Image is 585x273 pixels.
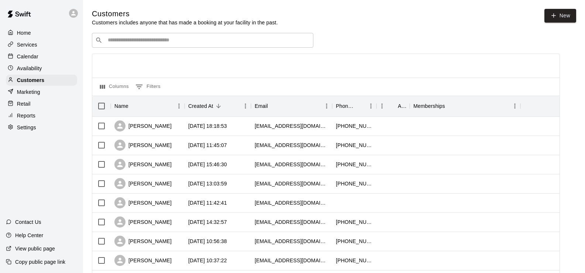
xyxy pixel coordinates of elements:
a: Reports [6,110,77,121]
p: Customers [17,76,44,84]
h5: Customers [92,9,278,19]
p: Help Center [15,232,43,239]
p: Home [17,29,31,37]
div: Memberships [413,96,445,116]
a: Services [6,39,77,50]
div: +17733681096 [336,257,373,264]
div: [PERSON_NAME] [114,178,172,189]
div: [PERSON_NAME] [114,197,172,208]
div: 2025-08-15 14:32:57 [188,218,227,226]
p: Services [17,41,37,48]
div: mjwinebrenner@gmail.com [255,257,328,264]
div: Phone Number [332,96,376,116]
a: Calendar [6,51,77,62]
p: Marketing [17,88,40,96]
div: 2025-08-16 11:42:41 [188,199,227,207]
button: Menu [365,100,376,112]
div: +16129907078 [336,180,373,187]
div: erich424@yahoo.com [255,180,328,187]
div: amandakelly423@gmail.com [255,218,328,226]
div: Age [398,96,406,116]
p: Calendar [17,53,38,60]
a: New [544,9,576,23]
div: erinvarina@gmail.com [255,161,328,168]
div: Phone Number [336,96,355,116]
p: Customers includes anyone that has made a booking at your facility in the past. [92,19,278,26]
div: Created At [188,96,213,116]
div: 2025-08-16 15:46:30 [188,161,227,168]
div: danbeard15@gmail.com [255,199,328,207]
button: Menu [376,100,388,112]
button: Sort [213,101,224,111]
div: +16123664521 [336,122,373,130]
div: [PERSON_NAME] [114,236,172,247]
div: 2025-08-18 18:18:53 [188,122,227,130]
div: +16512460724 [336,238,373,245]
a: Availability [6,63,77,74]
div: 2025-08-17 11:45:07 [188,141,227,149]
p: Reports [17,112,35,119]
div: 2025-08-15 10:37:22 [188,257,227,264]
p: Retail [17,100,31,108]
button: Select columns [98,81,131,93]
div: 2025-08-16 13:03:59 [188,180,227,187]
div: Search customers by name or email [92,33,313,48]
a: Retail [6,98,77,109]
div: Email [251,96,332,116]
p: Copy public page link [15,258,65,266]
div: ryanolgara20@gmail.com [255,122,328,130]
div: Email [255,96,268,116]
div: +16123103715 [336,161,373,168]
p: Availability [17,65,42,72]
a: Marketing [6,86,77,98]
div: +16513806147 [336,218,373,226]
button: Menu [321,100,332,112]
div: brianjcharlton@gmail.com [255,141,328,149]
button: Menu [173,100,185,112]
div: Created At [185,96,251,116]
div: Memberships [410,96,520,116]
button: Sort [388,101,398,111]
button: Sort [268,101,278,111]
div: [PERSON_NAME] [114,216,172,228]
div: Age [376,96,410,116]
button: Menu [240,100,251,112]
button: Menu [509,100,520,112]
div: [PERSON_NAME] [114,159,172,170]
button: Sort [355,101,365,111]
div: +16168022882 [336,141,373,149]
a: Settings [6,122,77,133]
p: Settings [17,124,36,131]
div: Name [111,96,185,116]
div: 2025-08-15 10:56:38 [188,238,227,245]
button: Sort [128,101,139,111]
p: View public page [15,245,55,252]
p: Contact Us [15,218,41,226]
div: [PERSON_NAME] [114,255,172,266]
div: [PERSON_NAME] [114,120,172,132]
div: brandijones37@gmail.com [255,238,328,245]
button: Show filters [134,81,162,93]
a: Customers [6,75,77,86]
button: Sort [445,101,455,111]
div: [PERSON_NAME] [114,140,172,151]
div: Name [114,96,128,116]
a: Home [6,27,77,38]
